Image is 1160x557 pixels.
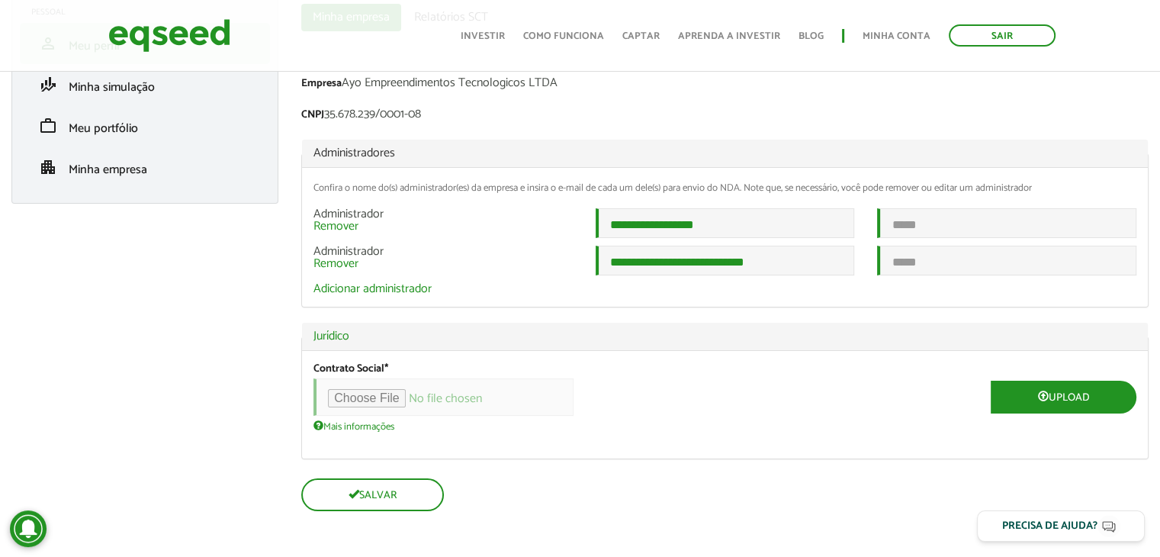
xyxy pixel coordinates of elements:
li: Meu portfólio [20,105,270,146]
span: Meu portfólio [69,118,138,139]
a: Remover [313,258,358,270]
a: Como funciona [523,31,604,41]
span: Administradores [313,143,395,163]
div: Administrador [302,246,584,270]
li: Minha simulação [20,64,270,105]
li: Minha empresa [20,146,270,188]
a: Mais informações [313,420,394,432]
span: Minha simulação [69,77,155,98]
a: finance_modeMinha simulação [31,76,259,94]
button: Upload [991,381,1136,414]
span: Este campo é obrigatório. [384,360,388,378]
div: Confira o nome do(s) administrador(es) da empresa e insira o e-mail de cada um dele(s) para envio... [313,183,1136,193]
span: work [39,117,57,135]
a: Aprenda a investir [678,31,780,41]
a: Minha conta [863,31,930,41]
a: Adicionar administrador [313,283,432,295]
a: Investir [461,31,505,41]
a: Sair [949,24,1056,47]
a: workMeu portfólio [31,117,259,135]
div: 35.678.239/0001-08 [301,108,1149,124]
button: Salvar [301,478,444,511]
a: Remover [313,221,358,233]
span: Minha empresa [69,159,147,180]
div: Administrador [302,208,584,233]
label: Contrato Social [313,364,388,375]
span: finance_mode [39,76,57,94]
a: Jurídico [313,330,1136,343]
span: apartment [39,158,57,176]
img: EqSeed [108,15,230,56]
a: apartmentMinha empresa [31,158,259,176]
div: Ayo Empreendimentos Tecnologicos LTDA [301,77,1149,93]
a: Blog [799,31,824,41]
label: Empresa [301,79,342,89]
a: Captar [622,31,660,41]
label: CNPJ [301,110,324,121]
